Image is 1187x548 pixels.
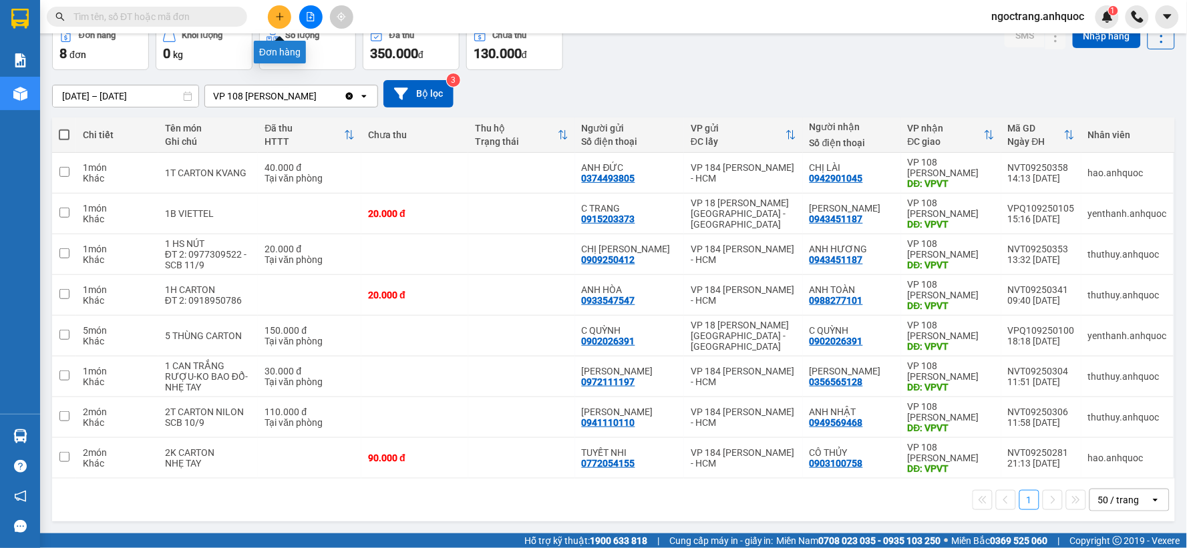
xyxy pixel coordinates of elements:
span: copyright [1113,536,1122,545]
div: 0943451187 [810,254,863,265]
div: Tại văn phòng [265,173,355,184]
div: hao.anhquoc [1088,168,1167,178]
span: search [55,12,65,21]
div: VP 108 [PERSON_NAME] [908,279,995,300]
div: ANH TUẤN [582,406,677,417]
div: Số điện thoại [582,136,677,147]
div: Trạng thái [475,136,558,147]
div: 1 HS NÚT [165,238,252,249]
div: Chưa thu [368,129,462,140]
div: TUYẾT NHI [582,447,677,458]
div: 0972111197 [582,376,635,387]
div: ĐC lấy [691,136,786,147]
div: ĐT 2: 0977309522 - SCB 11/9 [165,249,252,270]
div: DĐ: VPVT [908,463,995,474]
span: 350.000 [370,45,418,61]
div: 1B VIETTEL [165,208,252,219]
div: 0903100758 [810,458,863,469]
div: Khác [83,336,152,346]
div: Người gửi [582,123,677,133]
div: ANH NHẬT [810,406,894,417]
span: | [657,533,659,548]
img: phone-icon [1132,11,1144,23]
div: ANH HƯƠNG [810,244,894,254]
span: notification [14,490,27,503]
th: Toggle SortBy [258,117,361,153]
div: hao.anhquoc [1088,453,1167,463]
span: question-circle [14,460,27,473]
img: warehouse-icon [13,87,27,101]
div: 2K CARTON [165,447,252,458]
div: 1 món [83,284,152,295]
div: VP 108 [PERSON_NAME] [908,320,995,341]
div: Khác [83,254,152,265]
div: 150.000 đ [265,325,355,336]
div: 20.000 đ [265,244,355,254]
button: Số lượng14món [259,22,356,70]
button: Chưa thu130.000đ [466,22,563,70]
div: 1 CAN TRẮNG [165,360,252,371]
svg: open [1150,495,1161,505]
div: 90.000 đ [368,453,462,463]
div: 11:51 [DATE] [1008,376,1075,387]
div: VP 184 [PERSON_NAME] - HCM [691,447,796,469]
div: 0902026391 [810,336,863,346]
svg: Clear value [344,91,355,101]
span: Hỗ trợ kỹ thuật: [524,533,647,548]
button: 1 [1019,490,1039,510]
div: Tại văn phòng [265,417,355,428]
div: 1 món [83,366,152,376]
div: VPQ109250100 [1008,325,1075,336]
div: 14:13 [DATE] [1008,173,1075,184]
div: RƯỢU-KO BAO ĐỔ-NHẸ TAY [165,371,252,392]
span: 130.000 [474,45,522,61]
div: C QUỲNH [582,325,677,336]
div: Khối lượng [182,31,223,40]
span: 8 [59,45,67,61]
div: DĐ: VPVT [908,382,995,392]
div: 11:58 [DATE] [1008,417,1075,428]
div: 0941110110 [582,417,635,428]
div: 2T CARTON NILON [165,406,252,417]
div: 5 THÙNG CARTON [165,330,252,341]
div: VP 108 [PERSON_NAME] [908,238,995,260]
th: Toggle SortBy [684,117,803,153]
div: 18:18 [DATE] [1008,336,1075,346]
div: DĐ: VPVT [908,341,995,352]
div: Tên món [165,123,252,133]
div: NHẸ TAY [165,458,252,469]
div: 0902026391 [582,336,635,346]
div: thuthuy.anhquoc [1088,290,1167,300]
div: 30.000 đ [265,366,355,376]
div: Khác [83,458,152,469]
div: VP 18 [PERSON_NAME][GEOGRAPHIC_DATA] - [GEOGRAPHIC_DATA] [691,198,796,230]
img: logo-vxr [11,9,29,29]
div: DĐ: VPVT [908,423,995,433]
div: VP 184 [PERSON_NAME] - HCM [691,366,796,387]
div: ANH HÙNG [810,203,894,214]
span: 0 [163,45,170,61]
span: message [14,520,27,533]
button: plus [268,5,291,29]
button: Đơn hàng8đơn [52,22,149,70]
div: ANH ĐỨC [582,162,677,173]
div: 21:13 [DATE] [1008,458,1075,469]
div: 0374493805 [582,173,635,184]
div: 1 món [83,162,152,173]
span: đ [522,49,527,60]
div: 1 món [83,203,152,214]
button: aim [330,5,353,29]
div: VP 184 [PERSON_NAME] - HCM [691,244,796,265]
div: Ghi chú [165,136,252,147]
div: ANH HÒA [582,284,677,295]
div: DĐ: VPVT [908,178,995,189]
div: NVT09250306 [1008,406,1075,417]
div: Số điện thoại [810,138,894,148]
div: yenthanh.anhquoc [1088,330,1167,341]
div: C TRANG [582,203,677,214]
img: warehouse-icon [13,429,27,443]
div: NVT09250358 [1008,162,1075,173]
div: Đã thu [265,123,344,133]
button: file-add [299,5,323,29]
div: Khác [83,173,152,184]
